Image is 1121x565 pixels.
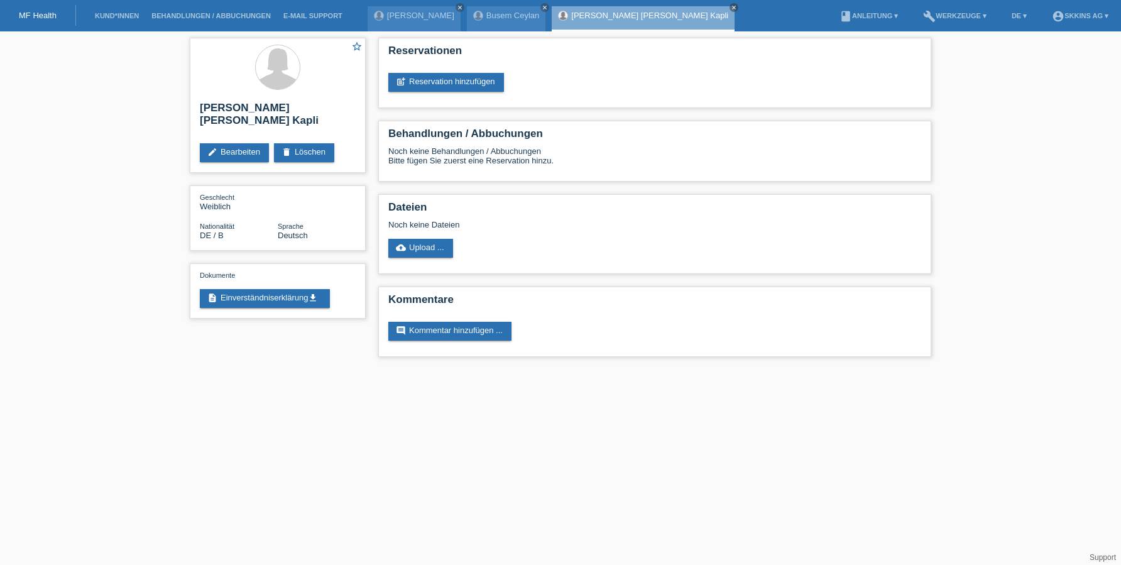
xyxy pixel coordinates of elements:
div: Noch keine Dateien [388,220,772,229]
span: Deutsch [278,231,308,240]
a: Busem Ceylan [486,11,540,20]
i: close [542,4,548,11]
i: build [923,10,936,23]
a: bookAnleitung ▾ [833,12,904,19]
a: Kund*innen [89,12,145,19]
a: DE ▾ [1005,12,1033,19]
h2: Dateien [388,201,921,220]
i: close [457,4,463,11]
h2: Behandlungen / Abbuchungen [388,128,921,146]
a: buildWerkzeuge ▾ [917,12,993,19]
h2: Reservationen [388,45,921,63]
a: close [540,3,549,12]
i: book [839,10,852,23]
div: Noch keine Behandlungen / Abbuchungen Bitte fügen Sie zuerst eine Reservation hinzu. [388,146,921,175]
span: Nationalität [200,222,234,230]
a: [PERSON_NAME] [387,11,454,20]
a: cloud_uploadUpload ... [388,239,453,258]
a: MF Health [19,11,57,20]
i: get_app [308,293,318,303]
h2: [PERSON_NAME] [PERSON_NAME] Kapli [200,102,356,133]
i: star_border [351,41,363,52]
a: E-Mail Support [277,12,349,19]
a: Behandlungen / Abbuchungen [145,12,277,19]
h2: Kommentare [388,293,921,312]
i: close [731,4,737,11]
i: delete [282,147,292,157]
span: Geschlecht [200,194,234,201]
i: cloud_upload [396,243,406,253]
a: account_circleSKKINS AG ▾ [1046,12,1115,19]
a: Support [1090,553,1116,562]
a: deleteLöschen [274,143,334,162]
div: Weiblich [200,192,278,211]
a: descriptionEinverständniserklärungget_app [200,289,330,308]
i: edit [207,147,217,157]
span: Deutschland / B / 01.04.2025 [200,231,224,240]
i: account_circle [1052,10,1064,23]
i: comment [396,326,406,336]
a: star_border [351,41,363,54]
span: Dokumente [200,272,235,279]
i: description [207,293,217,303]
a: post_addReservation hinzufügen [388,73,504,92]
a: editBearbeiten [200,143,269,162]
a: [PERSON_NAME] [PERSON_NAME] Kapli [571,11,728,20]
span: Sprache [278,222,303,230]
i: post_add [396,77,406,87]
a: close [456,3,464,12]
a: commentKommentar hinzufügen ... [388,322,511,341]
a: close [730,3,738,12]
